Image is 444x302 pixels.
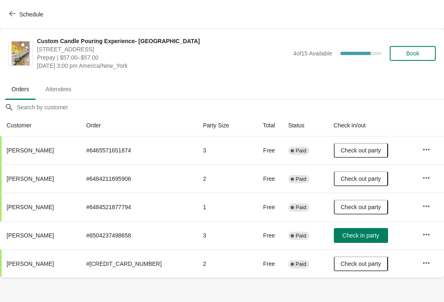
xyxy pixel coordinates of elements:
[197,193,248,221] td: 1
[197,115,248,136] th: Party Size
[296,233,306,239] span: Paid
[390,46,436,61] button: Book
[39,82,78,97] span: Attendees
[16,100,444,115] input: Search by customer
[248,221,282,249] td: Free
[342,232,379,239] span: Check in party
[80,136,197,164] td: # 6465571651874
[197,249,248,278] td: 2
[7,232,54,239] span: [PERSON_NAME]
[327,115,416,136] th: Check in/out
[248,164,282,193] td: Free
[341,261,381,267] span: Check out party
[248,136,282,164] td: Free
[80,221,197,249] td: # 6504237498658
[80,115,197,136] th: Order
[296,261,306,267] span: Paid
[7,261,54,267] span: [PERSON_NAME]
[7,204,54,210] span: [PERSON_NAME]
[334,200,388,214] button: Check out party
[7,147,54,154] span: [PERSON_NAME]
[4,7,50,22] button: Schedule
[334,171,388,186] button: Check out party
[341,204,381,210] span: Check out party
[341,147,381,154] span: Check out party
[197,136,248,164] td: 3
[406,50,419,57] span: Book
[37,53,289,62] span: Prepay | $57.00–$57.00
[248,115,282,136] th: Total
[296,148,306,154] span: Paid
[37,37,289,45] span: Custom Candle Pouring Experience- [GEOGRAPHIC_DATA]
[334,143,388,158] button: Check out party
[12,41,30,65] img: Custom Candle Pouring Experience- Delray Beach
[296,204,306,211] span: Paid
[37,62,289,70] span: [DATE] 3:00 pm America/New_York
[80,164,197,193] td: # 6484211695906
[7,175,54,182] span: [PERSON_NAME]
[197,164,248,193] td: 2
[80,193,197,221] td: # 6484521877794
[334,228,388,243] button: Check in party
[248,249,282,278] td: Free
[293,50,332,57] span: 4 of 15 Available
[248,193,282,221] td: Free
[197,221,248,249] td: 3
[5,82,36,97] span: Orders
[19,11,43,18] span: Schedule
[341,175,381,182] span: Check out party
[334,256,388,271] button: Check out party
[296,176,306,182] span: Paid
[80,249,197,278] td: # [CREDIT_CARD_NUMBER]
[37,45,289,53] span: [STREET_ADDRESS]
[282,115,327,136] th: Status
